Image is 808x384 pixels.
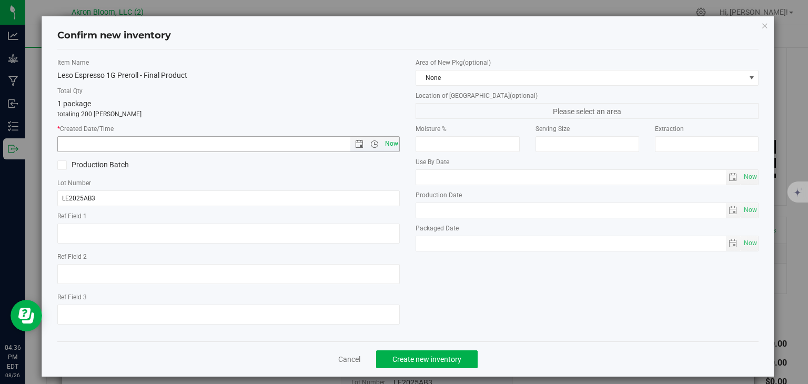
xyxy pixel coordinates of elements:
span: Please select an area [416,103,759,119]
span: select [741,170,758,185]
label: Packaged Date [416,224,759,233]
div: Leso Espresso 1G Preroll - Final Product [57,70,400,81]
span: select [726,203,741,218]
span: Create new inventory [392,355,461,363]
p: totaling 200 [PERSON_NAME] [57,109,400,119]
span: Set Current date [741,169,759,185]
label: Location of [GEOGRAPHIC_DATA] [416,91,759,100]
label: Use By Date [416,157,759,167]
label: Serving Size [536,124,639,134]
span: Open the date view [350,140,368,148]
iframe: Resource center [11,300,42,331]
label: Created Date/Time [57,124,400,134]
label: Ref Field 1 [57,211,400,221]
label: Extraction [655,124,759,134]
label: Production Batch [57,159,221,170]
span: None [416,70,745,85]
label: Moisture % [416,124,519,134]
label: Ref Field 2 [57,252,400,261]
span: select [726,170,741,185]
span: Open the time view [366,140,383,148]
span: Set Current date [741,203,759,218]
span: select [741,203,758,218]
span: 1 package [57,99,91,108]
a: Cancel [338,354,360,365]
span: Set Current date [382,136,400,151]
span: select [741,236,758,251]
span: select [726,236,741,251]
label: Production Date [416,190,759,200]
span: Set Current date [741,236,759,251]
label: Ref Field 3 [57,292,400,302]
span: (optional) [463,59,491,66]
button: Create new inventory [376,350,478,368]
span: (optional) [510,92,538,99]
h4: Confirm new inventory [57,29,171,43]
label: Item Name [57,58,400,67]
label: Total Qty [57,86,400,96]
label: Lot Number [57,178,400,188]
label: Area of New Pkg [416,58,759,67]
